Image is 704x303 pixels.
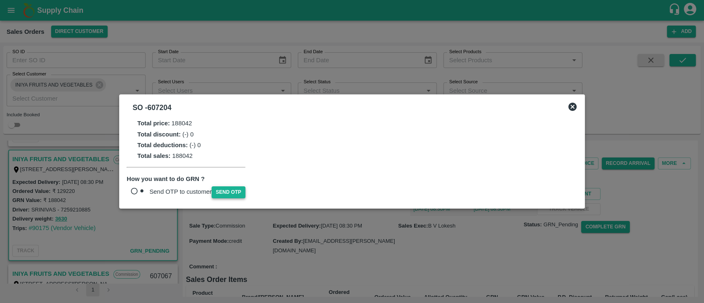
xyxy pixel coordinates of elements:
button: Send OTP [212,186,245,198]
strong: How you want to do GRN ? [127,176,205,182]
span: Send OTP to customer [149,189,212,195]
div: SO - 607204 [132,102,171,113]
span: (-) 0 [182,131,193,138]
span: (-) 0 [189,142,200,148]
strong: Total deductions : [137,142,188,148]
span: 188042 [172,153,193,159]
strong: Total price : [137,120,170,127]
strong: Total discount : [137,131,181,138]
strong: Total sales : [137,153,171,159]
span: 188042 [172,120,192,127]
